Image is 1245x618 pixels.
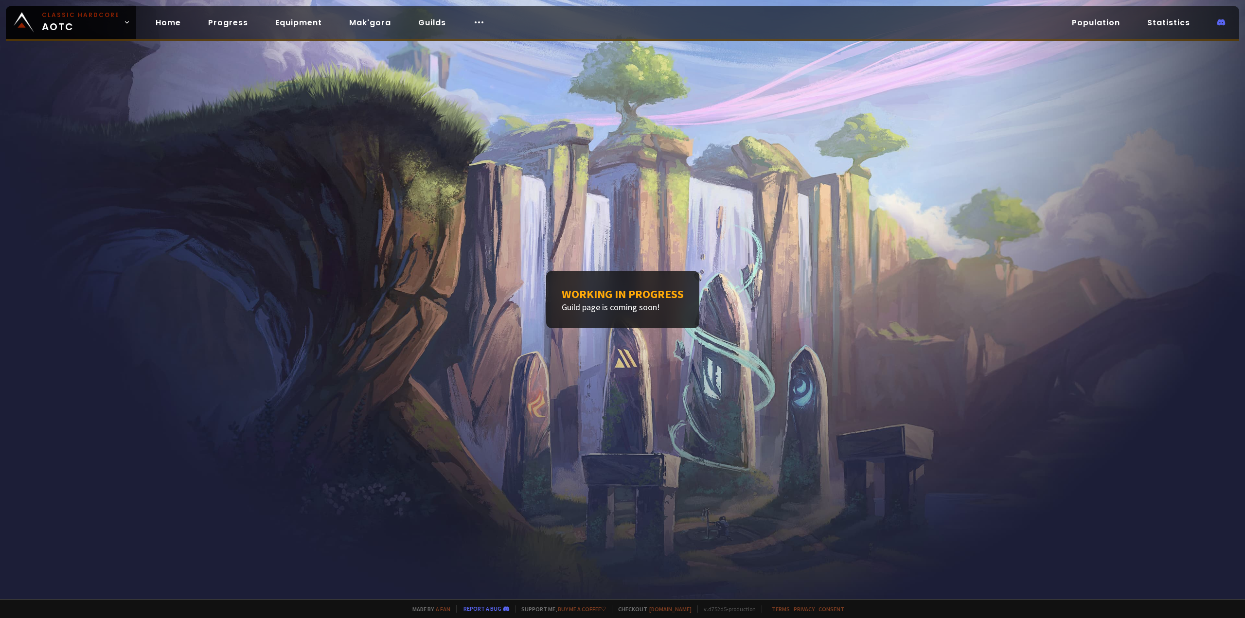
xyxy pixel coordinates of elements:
a: Consent [818,605,844,613]
h1: Working in progress [562,286,684,301]
span: Checkout [612,605,692,613]
a: Terms [772,605,790,613]
a: Report a bug [463,605,501,612]
a: Progress [200,13,256,33]
a: Equipment [267,13,330,33]
a: Classic HardcoreAOTC [6,6,136,39]
small: Classic Hardcore [42,11,120,19]
a: Statistics [1139,13,1198,33]
span: Support me, [515,605,606,613]
span: AOTC [42,11,120,34]
a: Buy me a coffee [558,605,606,613]
span: v. d752d5 - production [697,605,756,613]
a: a fan [436,605,450,613]
a: Guilds [410,13,454,33]
div: Guild page is coming soon! [546,271,699,328]
a: Privacy [794,605,815,613]
span: Made by [407,605,450,613]
a: Mak'gora [341,13,399,33]
a: Home [148,13,189,33]
a: Population [1064,13,1128,33]
a: [DOMAIN_NAME] [649,605,692,613]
